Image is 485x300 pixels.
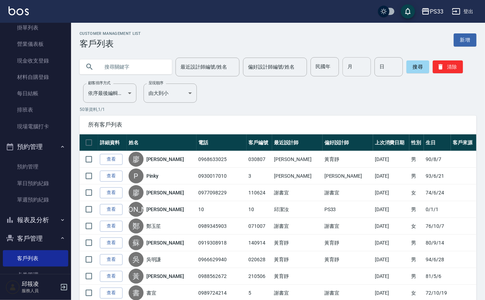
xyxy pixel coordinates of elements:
div: 依序最後編輯時間 [83,84,136,103]
div: 廖 [129,185,144,200]
td: 男 [409,251,424,268]
th: 電話 [196,134,247,151]
td: [DATE] [373,251,409,268]
th: 性別 [409,134,424,151]
a: [PERSON_NAME] [146,239,184,246]
td: 80/9/14 [424,235,451,251]
div: PS33 [430,7,443,16]
th: 姓名 [127,134,197,151]
td: 0919308918 [196,235,247,251]
td: 男 [409,201,424,218]
td: 男 [409,235,424,251]
td: 3 [247,168,272,184]
td: [PERSON_NAME] [323,168,373,184]
td: [PERSON_NAME] [272,168,323,184]
a: 查看 [100,254,123,265]
a: 查看 [100,171,123,182]
td: 謝書宜 [323,184,373,201]
td: 黃育靜 [323,235,373,251]
a: 材料自購登錄 [3,69,68,85]
p: 50 筆資料, 1 / 1 [80,106,476,113]
a: 單日預約紀錄 [3,175,68,192]
td: [DATE] [373,201,409,218]
td: 071007 [247,218,272,235]
a: [PERSON_NAME] [146,206,184,213]
td: 男 [409,268,424,285]
td: 76/10/7 [424,218,451,235]
span: 所有客戶列表 [88,121,468,128]
td: 94/6/28 [424,251,451,268]
img: Logo [9,6,29,15]
div: P [129,168,144,183]
h5: 邱筱凌 [22,280,58,288]
td: [DATE] [373,184,409,201]
td: [DATE] [373,151,409,168]
a: 現場電腦打卡 [3,118,68,135]
a: 單週預約紀錄 [3,192,68,208]
td: 110624 [247,184,272,201]
button: 報表及分析 [3,211,68,229]
div: 黃 [129,269,144,284]
a: 客戶列表 [3,250,68,267]
td: 謝書宜 [323,218,373,235]
a: 營業儀表板 [3,36,68,52]
td: 黃育靜 [272,251,323,268]
td: PS33 [323,201,373,218]
td: [DATE] [373,218,409,235]
a: 排班表 [3,102,68,118]
button: 客戶管理 [3,229,68,248]
a: [PERSON_NAME] [146,273,184,280]
a: [PERSON_NAME] [146,189,184,196]
p: 服務人員 [22,288,58,294]
td: 女 [409,218,424,235]
td: [DATE] [373,235,409,251]
button: PS33 [419,4,446,19]
td: [DATE] [373,268,409,285]
a: 查看 [100,204,123,215]
h2: Customer Management List [80,31,141,36]
button: save [401,4,415,18]
td: 020628 [247,251,272,268]
div: 鄭 [129,219,144,234]
th: 客戶來源 [451,134,476,151]
td: 93/6/21 [424,168,451,184]
td: 0968633025 [196,151,247,168]
td: 邱潔汝 [272,201,323,218]
a: 每日結帳 [3,85,68,102]
a: 吳明謙 [146,256,161,263]
a: 查看 [100,288,123,299]
a: [PERSON_NAME] [146,156,184,163]
button: 預約管理 [3,138,68,156]
th: 詳細資料 [98,134,127,151]
td: 0988562672 [196,268,247,285]
td: 0966629940 [196,251,247,268]
td: 140914 [247,235,272,251]
th: 客戶編號 [247,134,272,151]
a: 現金收支登錄 [3,53,68,69]
button: 登出 [449,5,476,18]
td: 74/6/24 [424,184,451,201]
div: 由大到小 [144,84,197,103]
td: 黃育靜 [272,268,323,285]
a: 書宜 [146,289,156,296]
th: 上次消費日期 [373,134,409,151]
td: 謝書宜 [272,184,323,201]
th: 最近設計師 [272,134,323,151]
a: Pinky [146,172,159,180]
td: 0930017010 [196,168,247,184]
td: 黃育靜 [323,251,373,268]
td: [PERSON_NAME] [272,151,323,168]
td: 0977098229 [196,184,247,201]
a: 查看 [100,221,123,232]
td: [DATE] [373,168,409,184]
a: 查看 [100,237,123,248]
input: 搜尋關鍵字 [99,57,166,76]
a: 查看 [100,154,123,165]
td: 謝書宜 [272,218,323,235]
td: 男 [409,168,424,184]
td: 女 [409,184,424,201]
a: 新增 [454,33,476,47]
h3: 客戶列表 [80,39,141,49]
td: 030807 [247,151,272,168]
button: 清除 [433,60,463,73]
